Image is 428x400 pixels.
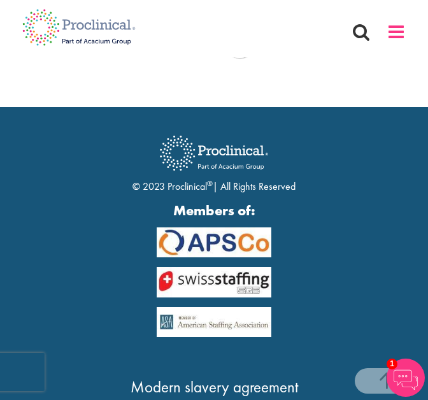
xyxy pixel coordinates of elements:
[19,201,409,220] strong: Members of:
[157,227,271,258] img: APSCo
[387,359,397,369] span: 1
[157,307,271,338] img: APSCo
[207,178,213,189] sup: ®
[131,376,298,397] a: Modern slavery agreement
[157,267,271,297] img: APSCo
[150,127,278,180] img: Proclinical Recruitment
[387,359,425,397] img: Chatbot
